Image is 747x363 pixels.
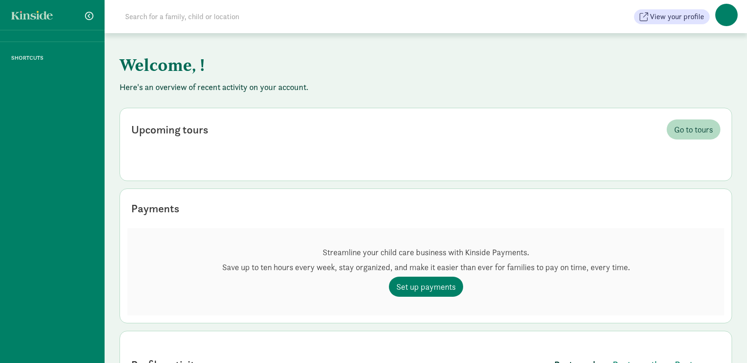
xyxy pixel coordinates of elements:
p: Here's an overview of recent activity on your account. [120,82,732,93]
span: Set up payments [396,280,456,293]
span: Go to tours [674,123,713,136]
input: Search for a family, child or location [120,7,381,26]
div: Payments [131,200,179,217]
span: View your profile [650,11,704,22]
p: Save up to ten hours every week, stay organized, and make it easier than ever for families to pay... [222,262,630,273]
div: Upcoming tours [131,121,208,138]
iframe: Chat Widget [700,318,747,363]
a: Set up payments [389,277,463,297]
a: Go to tours [667,119,720,140]
h1: Welcome, ! [120,48,582,82]
p: Streamline your child care business with Kinside Payments. [222,247,630,258]
button: View your profile [634,9,710,24]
